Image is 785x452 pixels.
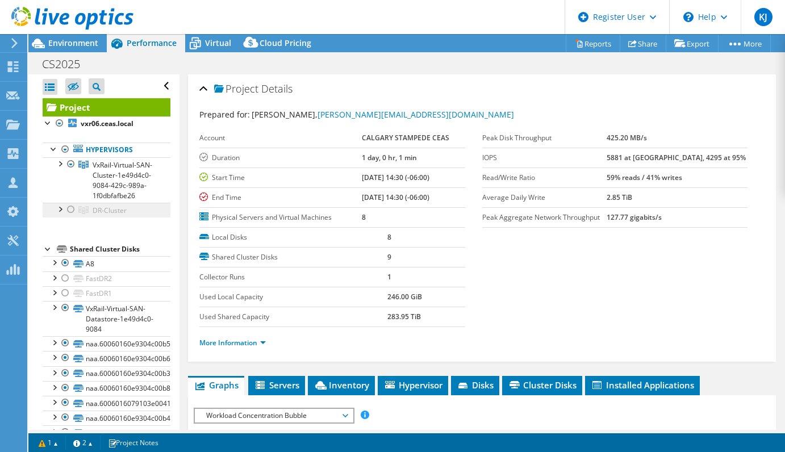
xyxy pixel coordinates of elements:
[482,132,607,144] label: Peak Disk Throughput
[48,37,98,48] span: Environment
[607,133,647,143] b: 425.20 MB/s
[199,291,387,303] label: Used Local Capacity
[591,379,694,391] span: Installed Applications
[214,83,258,95] span: Project
[199,212,362,223] label: Physical Servers and Virtual Machines
[43,336,170,351] a: naa.60060160e9304c00b5ae845c676543fd
[261,82,293,95] span: Details
[254,379,299,391] span: Servers
[65,436,101,450] a: 2
[43,157,170,203] a: VxRail-Virtual-SAN-Cluster-1e49d4c0-9084-429c-989a-1f0dbfafbe26
[318,109,514,120] a: [PERSON_NAME][EMAIL_ADDRESS][DOMAIN_NAME]
[199,232,387,243] label: Local Disks
[508,379,577,391] span: Cluster Disks
[43,411,170,425] a: naa.60060160e9304c00b4ae845c85a71e6c
[199,132,362,144] label: Account
[620,35,666,52] a: Share
[43,351,170,366] a: naa.60060160e9304c00b6ae845c7bc98eab
[43,116,170,131] a: vxr06.ceas.local
[93,206,127,215] span: DR-Cluster
[199,109,250,120] label: Prepared for:
[199,311,387,323] label: Used Shared Capacity
[43,396,170,411] a: naa.6006016079103e0041db9f62f651eb11
[607,212,662,222] b: 127.77 gigabits/s
[199,338,266,348] a: More Information
[43,143,170,157] a: Hypervisors
[194,379,239,391] span: Graphs
[199,172,362,183] label: Start Time
[252,109,514,120] span: [PERSON_NAME],
[43,271,170,286] a: FastDR2
[199,271,387,283] label: Collector Runs
[607,192,632,202] b: 2.85 TiB
[362,173,429,182] b: [DATE] 14:30 (-06:00)
[43,425,170,440] a: naa.60060160e9304c00b9ae845c5d7dcc97
[81,119,133,128] b: vxr06.ceas.local
[607,153,746,162] b: 5881 at [GEOGRAPHIC_DATA], 4295 at 95%
[362,212,366,222] b: 8
[43,301,170,336] a: VxRail-Virtual-SAN-Datastore-1e49d4c0-9084
[362,192,429,202] b: [DATE] 14:30 (-06:00)
[43,98,170,116] a: Project
[457,379,494,391] span: Disks
[199,252,387,263] label: Shared Cluster Disks
[387,312,421,321] b: 283.95 TiB
[199,192,362,203] label: End Time
[387,232,391,242] b: 8
[754,8,773,26] span: KJ
[70,242,170,256] div: Shared Cluster Disks
[100,436,166,450] a: Project Notes
[43,381,170,396] a: naa.60060160e9304c00b8ae845c3fb0f773
[43,203,170,217] a: DR-Cluster
[482,212,607,223] label: Peak Aggregate Network Throughput
[260,37,311,48] span: Cloud Pricing
[362,133,449,143] b: CALGARY STAMPEDE CEAS
[482,192,607,203] label: Average Daily Write
[666,35,719,52] a: Export
[607,173,682,182] b: 59% reads / 41% writes
[43,366,170,381] a: naa.60060160e9304c00b3ae845c113a6b25
[31,436,66,450] a: 1
[43,286,170,301] a: FastDR1
[387,252,391,262] b: 9
[387,292,422,302] b: 246.00 GiB
[482,152,607,164] label: IOPS
[718,35,771,52] a: More
[43,256,170,271] a: A8
[362,153,417,162] b: 1 day, 0 hr, 1 min
[683,12,694,22] svg: \n
[127,37,177,48] span: Performance
[93,160,152,200] span: VxRail-Virtual-SAN-Cluster-1e49d4c0-9084-429c-989a-1f0dbfafbe26
[199,152,362,164] label: Duration
[205,37,231,48] span: Virtual
[314,379,369,391] span: Inventory
[482,172,607,183] label: Read/Write Ratio
[566,35,620,52] a: Reports
[387,272,391,282] b: 1
[37,58,98,70] h1: CS2025
[383,379,442,391] span: Hypervisor
[201,409,346,422] span: Workload Concentration Bubble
